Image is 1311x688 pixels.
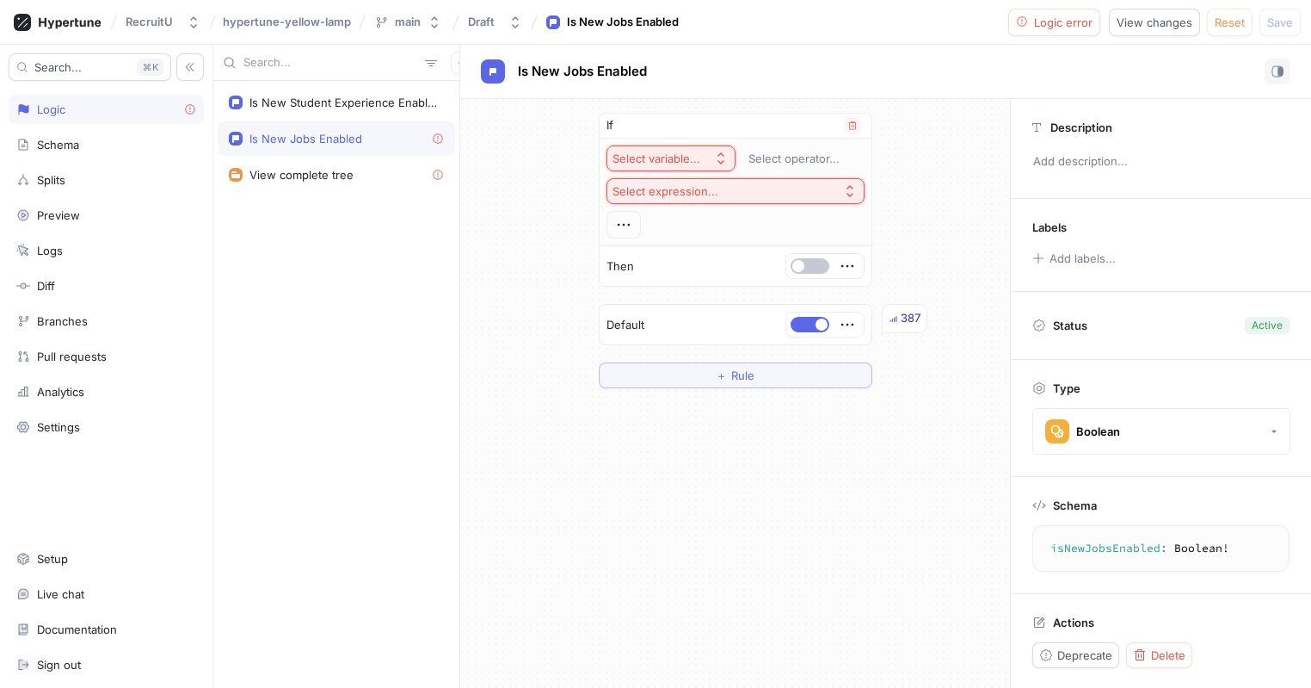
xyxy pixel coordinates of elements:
div: main [395,15,421,29]
div: Select expression... [612,184,718,199]
span: ＋ [716,370,727,381]
input: Search... [243,54,418,71]
div: RecruitU [126,15,173,29]
span: Save [1267,17,1293,28]
span: Is New Jobs Enabled [518,65,647,78]
button: Save [1259,9,1301,36]
p: If [606,117,613,134]
a: Documentation [9,615,204,644]
div: 387 [901,310,920,327]
div: Setup [37,552,68,566]
button: Select expression... [606,178,865,204]
div: Pull requests [37,350,107,363]
div: Logic [37,102,65,116]
div: Schema [37,138,79,152]
p: Schema [1053,499,1097,512]
div: Is New Student Experience Enabled [249,96,437,109]
div: Diff [37,279,55,293]
span: hypertune-yellow-lamp [223,15,351,28]
button: Logic error [1008,9,1101,36]
p: Status [1053,313,1087,338]
p: Add description... [1025,147,1296,177]
span: Deprecate [1057,650,1112,660]
button: Reset [1207,9,1253,36]
button: Select operator... [741,146,865,171]
div: Logs [37,244,63,257]
span: View changes [1117,17,1192,28]
p: Actions [1053,616,1094,629]
span: Delete [1151,650,1185,660]
div: Active [1252,318,1283,333]
button: Select variable... [606,146,736,171]
button: Add labels... [1026,247,1121,270]
p: Type [1053,381,1080,395]
p: Default [606,317,644,334]
div: Boolean [1076,425,1120,439]
p: Then [606,258,634,276]
div: Is New Jobs Enabled [249,132,362,146]
textarea: isNewJobsEnabled: Boolean! [1040,533,1282,564]
button: View changes [1109,9,1200,36]
span: Search... [34,62,82,72]
button: Draft [461,8,529,36]
div: Analytics [37,385,84,399]
button: Search...K [9,53,171,81]
div: Live chat [37,587,84,601]
p: Description [1050,121,1112,134]
div: Settings [37,420,80,434]
button: Boolean [1032,408,1290,455]
div: Select operator... [748,152,840,166]
div: Branches [37,314,88,328]
button: ＋Rule [599,363,872,388]
div: Is New Jobs Enabled [567,14,679,31]
div: Documentation [37,623,117,636]
div: K [137,59,163,76]
button: Deprecate [1032,642,1119,668]
button: main [367,8,448,36]
p: Labels [1032,220,1067,234]
div: Preview [37,208,80,222]
div: Select variable... [612,152,700,166]
div: Sign out [37,658,81,672]
div: View complete tree [249,168,354,182]
span: Reset [1215,17,1245,28]
button: Delete [1126,642,1192,668]
div: Draft [468,15,495,29]
span: Rule [731,370,754,381]
div: Splits [37,173,65,187]
button: RecruitU [119,8,207,36]
span: Logic error [1034,17,1092,28]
